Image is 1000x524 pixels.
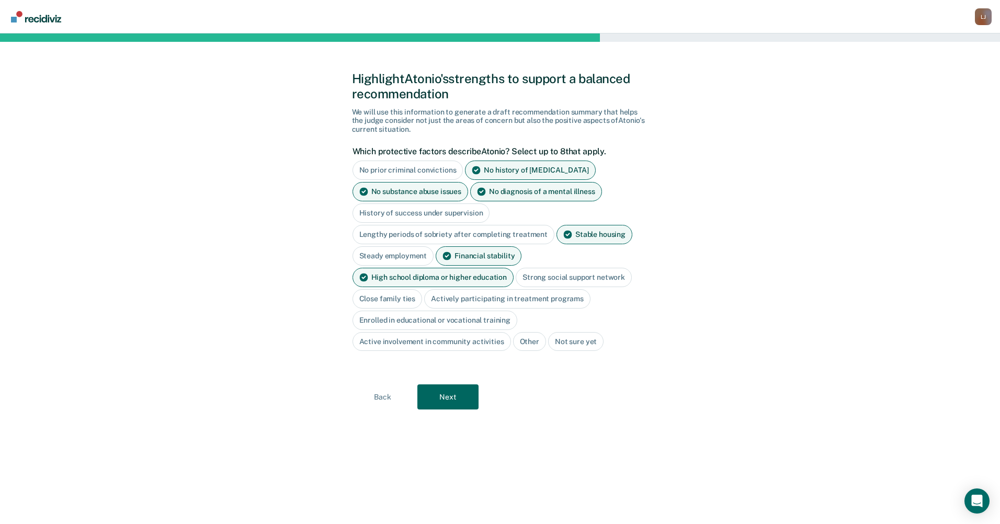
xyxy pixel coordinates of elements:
[436,246,521,266] div: Financial stability
[548,332,604,351] div: Not sure yet
[465,161,595,180] div: No history of [MEDICAL_DATA]
[417,384,479,409] button: Next
[352,384,413,409] button: Back
[470,182,602,201] div: No diagnosis of a mental illness
[353,332,511,351] div: Active involvement in community activities
[353,311,518,330] div: Enrolled in educational or vocational training
[11,11,61,22] img: Recidiviz
[353,289,423,309] div: Close family ties
[352,108,649,134] div: We will use this information to generate a draft recommendation summary that helps the judge cons...
[516,268,632,287] div: Strong social support network
[352,71,649,101] div: Highlight Atonio's strengths to support a balanced recommendation
[353,246,434,266] div: Steady employment
[975,8,992,25] button: Profile dropdown button
[353,161,463,180] div: No prior criminal convictions
[964,488,990,514] div: Open Intercom Messenger
[353,182,469,201] div: No substance abuse issues
[353,146,643,156] label: Which protective factors describe Atonio ? Select up to 8 that apply.
[556,225,632,244] div: Stable housing
[353,268,514,287] div: High school diploma or higher education
[353,225,554,244] div: Lengthy periods of sobriety after completing treatment
[975,8,992,25] div: L J
[353,203,490,223] div: History of success under supervision
[424,289,590,309] div: Actively participating in treatment programs
[513,332,546,351] div: Other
